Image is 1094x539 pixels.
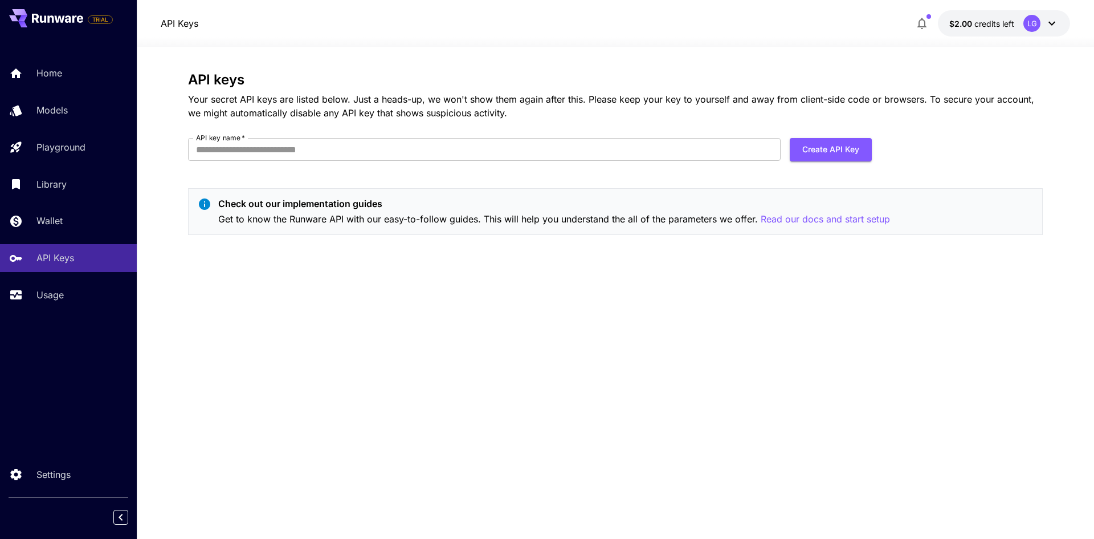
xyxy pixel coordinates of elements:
[113,510,128,525] button: Collapse sidebar
[36,66,62,80] p: Home
[218,212,890,226] p: Get to know the Runware API with our easy-to-follow guides. This will help you understand the all...
[36,177,67,191] p: Library
[36,103,68,117] p: Models
[36,140,85,154] p: Playground
[36,468,71,481] p: Settings
[36,214,63,228] p: Wallet
[88,15,112,24] span: TRIAL
[1023,15,1040,32] div: LG
[188,72,1043,88] h3: API keys
[761,212,890,226] button: Read our docs and start setup
[36,288,64,302] p: Usage
[36,251,74,265] p: API Keys
[196,133,245,143] label: API key name
[974,19,1014,29] span: credits left
[949,18,1014,30] div: $2.00
[218,197,890,210] p: Check out our implementation guides
[122,507,137,528] div: Collapse sidebar
[161,17,198,30] a: API Keys
[790,138,872,161] button: Create API Key
[188,92,1043,120] p: Your secret API keys are listed below. Just a heads-up, we won't show them again after this. Plea...
[949,19,974,29] span: $2.00
[938,10,1070,37] button: $2.00LG
[88,13,113,26] span: Add your payment card to enable full platform functionality.
[161,17,198,30] nav: breadcrumb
